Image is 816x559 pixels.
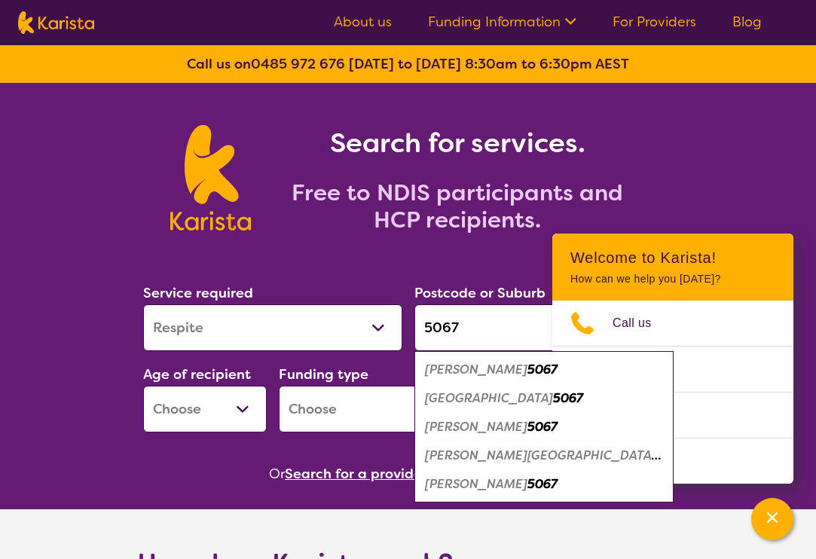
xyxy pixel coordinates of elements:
[613,13,696,31] a: For Providers
[527,476,558,492] em: 5067
[425,362,527,377] em: [PERSON_NAME]
[428,13,576,31] a: Funding Information
[143,365,251,383] label: Age of recipient
[269,179,646,234] h2: Free to NDIS participants and HCP recipients.
[143,284,253,302] label: Service required
[527,362,558,377] em: 5067
[18,11,94,34] img: Karista logo
[552,301,793,484] ul: Choose channel
[414,284,546,302] label: Postcode or Suburb
[422,413,666,441] div: Norwood 5067
[285,463,547,485] button: Search for a provider to leave a review
[732,13,762,31] a: Blog
[422,470,666,499] div: Rose Park 5067
[170,125,251,231] img: Karista logo
[269,125,646,161] h1: Search for services.
[414,304,674,351] input: Type
[425,390,553,406] em: [GEOGRAPHIC_DATA]
[527,419,558,435] em: 5067
[425,448,661,463] em: [PERSON_NAME][GEOGRAPHIC_DATA]
[422,356,666,384] div: Beulah Park 5067
[251,55,345,73] a: 0485 972 676
[422,441,666,470] div: Norwood South 5067
[422,384,666,413] div: Kent Town 5067
[570,249,775,267] h2: Welcome to Karista!
[425,419,527,435] em: [PERSON_NAME]
[187,55,629,73] b: Call us on [DATE] to [DATE] 8:30am to 6:30pm AEST
[570,273,775,286] p: How can we help you [DATE]?
[553,390,583,406] em: 5067
[334,13,392,31] a: About us
[269,463,285,485] span: Or
[613,312,670,334] span: Call us
[552,234,793,484] div: Channel Menu
[425,476,527,492] em: [PERSON_NAME]
[751,498,793,540] button: Channel Menu
[279,365,368,383] label: Funding type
